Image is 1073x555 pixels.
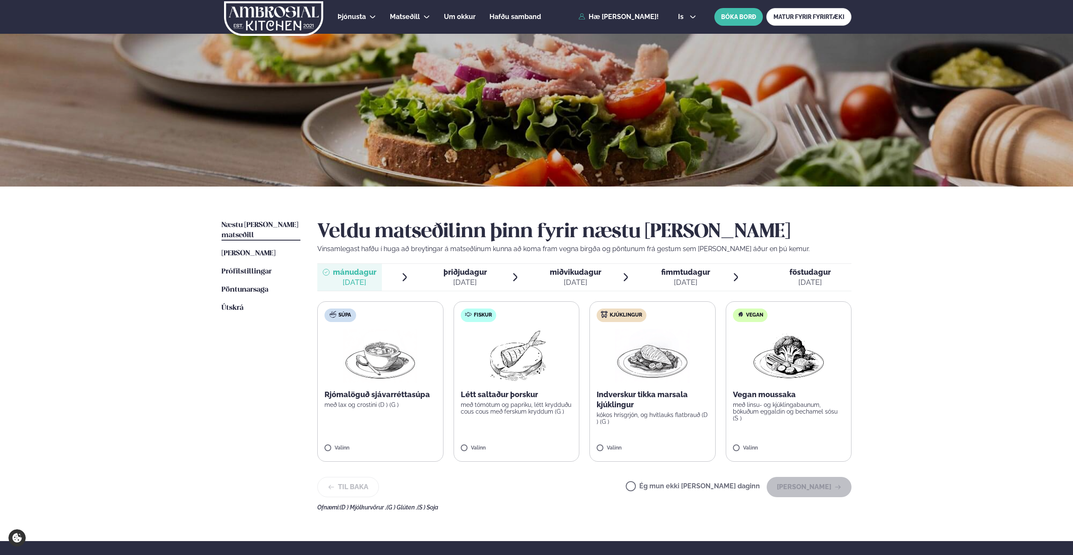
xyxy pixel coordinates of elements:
button: [PERSON_NAME] [767,477,851,497]
p: Vinsamlegast hafðu í huga að breytingar á matseðlinum kunna að koma fram vegna birgða og pöntunum... [317,244,851,254]
span: Næstu [PERSON_NAME] matseðill [222,222,298,239]
span: Prófílstillingar [222,268,272,275]
span: is [678,14,686,20]
a: Hafðu samband [489,12,541,22]
div: [DATE] [661,277,710,287]
img: Vegan.svg [737,311,744,318]
span: Matseðill [390,13,420,21]
a: MATUR FYRIR FYRIRTÆKI [766,8,851,26]
img: Fish.png [479,329,554,383]
img: chicken.svg [601,311,608,318]
div: [DATE] [443,277,487,287]
a: Næstu [PERSON_NAME] matseðill [222,220,300,241]
p: með lax og crostini (D ) (G ) [324,401,436,408]
div: [DATE] [789,277,831,287]
a: Prófílstillingar [222,267,272,277]
span: Útskrá [222,304,243,311]
span: Þjónusta [338,13,366,21]
a: Matseðill [390,12,420,22]
span: miðvikudagur [550,268,601,276]
span: (D ) Mjólkurvörur , [340,504,386,511]
span: Hafðu samband [489,13,541,21]
img: fish.svg [465,311,472,318]
p: með linsu- og kjúklingabaunum, bökuðum eggaldin og bechamel sósu (S ) [733,401,845,422]
a: Hæ [PERSON_NAME]! [578,13,659,21]
button: BÓKA BORÐ [714,8,763,26]
span: Kjúklingur [610,312,642,319]
p: Létt saltaður þorskur [461,390,573,400]
span: Fiskur [474,312,492,319]
span: föstudagur [789,268,831,276]
img: Soup.png [343,329,417,383]
img: logo [223,1,324,36]
span: [PERSON_NAME] [222,250,276,257]
span: (G ) Glúten , [386,504,417,511]
a: Pöntunarsaga [222,285,268,295]
span: Pöntunarsaga [222,286,268,293]
a: Cookie settings [8,529,26,547]
p: með tómötum og papriku, létt krydduðu cous cous með ferskum kryddum (G ) [461,401,573,415]
span: þriðjudagur [443,268,487,276]
button: is [671,14,703,20]
p: Indverskur tikka marsala kjúklingur [597,390,708,410]
span: Vegan [746,312,763,319]
img: Chicken-breast.png [615,329,689,383]
img: soup.svg [330,311,336,318]
div: [DATE] [550,277,601,287]
a: Þjónusta [338,12,366,22]
a: Um okkur [444,12,476,22]
p: Rjómalöguð sjávarréttasúpa [324,390,436,400]
a: [PERSON_NAME] [222,249,276,259]
p: kókos hrísgrjón, og hvítlauks flatbrauð (D ) (G ) [597,412,708,425]
span: Um okkur [444,13,476,21]
div: Ofnæmi: [317,504,851,511]
h2: Veldu matseðilinn þinn fyrir næstu [PERSON_NAME] [317,220,851,244]
div: [DATE] [333,277,376,287]
span: mánudagur [333,268,376,276]
span: fimmtudagur [661,268,710,276]
a: Útskrá [222,303,243,313]
span: (S ) Soja [417,504,438,511]
p: Vegan moussaka [733,390,845,400]
button: Til baka [317,477,379,497]
img: Vegan.png [751,329,826,383]
span: Súpa [338,312,351,319]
